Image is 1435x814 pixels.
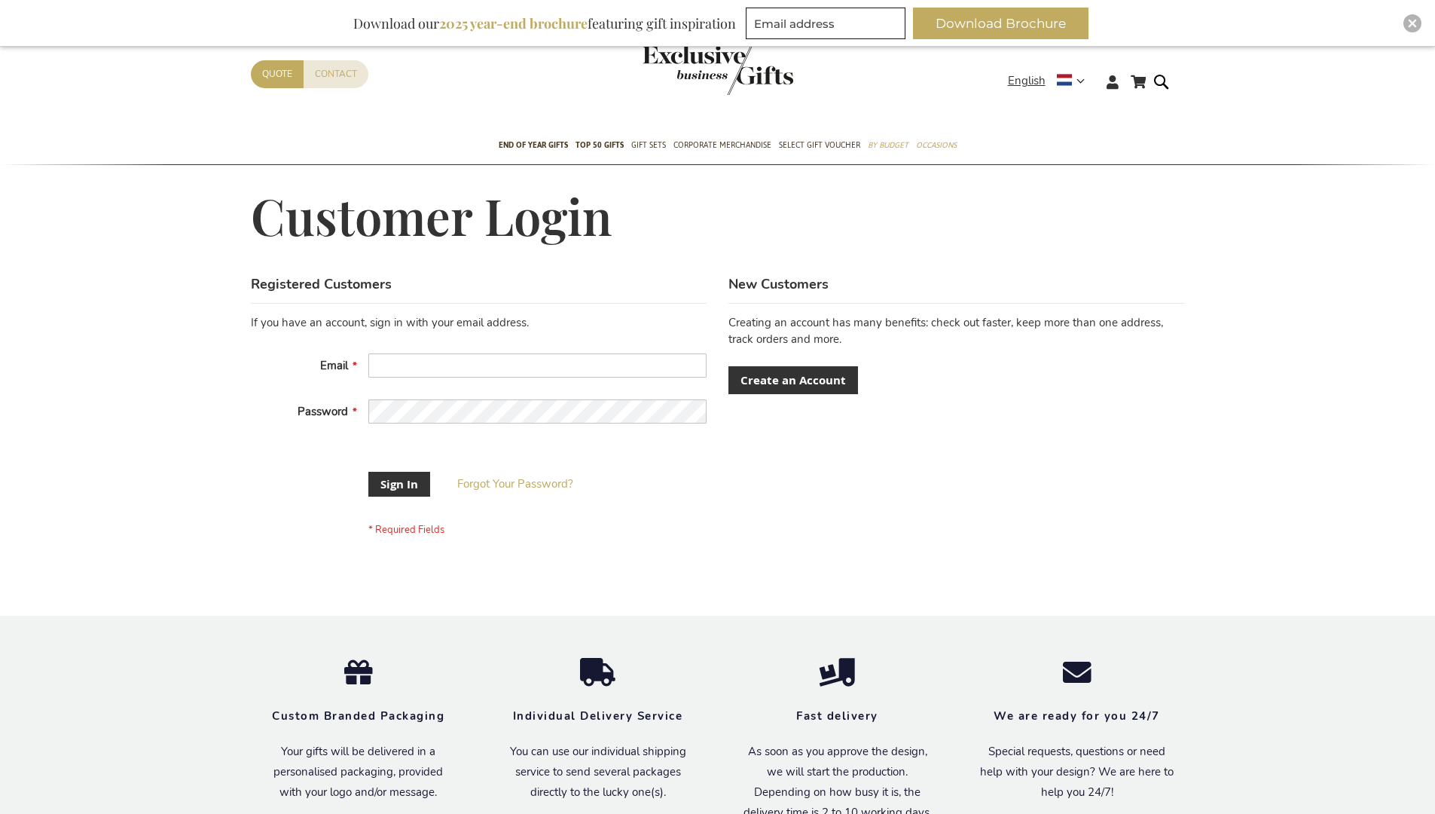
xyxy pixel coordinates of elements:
[673,127,771,165] a: Corporate Merchandise
[251,60,304,88] a: Quote
[298,404,348,419] span: Password
[779,137,860,153] span: Select Gift Voucher
[439,14,588,32] b: 2025 year-end brochure
[728,366,858,394] a: Create an Account
[868,137,908,153] span: By Budget
[347,8,743,39] div: Download our featuring gift inspiration
[631,127,666,165] a: Gift Sets
[272,708,444,724] strong: Custom Branded Packaging
[740,372,846,388] span: Create an Account
[251,315,707,331] div: If you have an account, sign in with your email address.
[251,275,392,293] strong: Registered Customers
[251,183,612,248] span: Customer Login
[1403,14,1421,32] div: Close
[368,353,707,378] input: Email
[1408,19,1417,28] img: Close
[513,708,683,724] strong: Individual Delivery Service
[643,45,793,95] img: Exclusive Business gifts logo
[728,315,1184,347] p: Creating an account has many benefits: check out faster, keep more than one address, track orders...
[796,708,878,724] strong: Fast delivery
[457,476,573,491] span: Forgot Your Password?
[643,45,718,95] a: store logo
[380,476,418,492] span: Sign In
[320,358,348,373] span: Email
[499,137,568,153] span: End of year gifts
[261,742,456,803] p: Your gifts will be delivered in a personalised packaging, provided with your logo and/or message.
[576,137,624,153] span: TOP 50 Gifts
[746,8,910,44] form: marketing offers and promotions
[916,137,957,153] span: Occasions
[980,742,1174,803] p: Special requests, questions or need help with your design? We are here to help you 24/7!
[576,127,624,165] a: TOP 50 Gifts
[631,137,666,153] span: Gift Sets
[499,127,568,165] a: End of year gifts
[1008,72,1046,90] span: English
[368,472,430,497] button: Sign In
[868,127,908,165] a: By Budget
[779,127,860,165] a: Select Gift Voucher
[913,8,1088,39] button: Download Brochure
[457,476,573,492] a: Forgot Your Password?
[994,708,1160,724] strong: We are ready for you 24/7
[673,137,771,153] span: Corporate Merchandise
[728,275,829,293] strong: New Customers
[746,8,905,39] input: Email address
[916,127,957,165] a: Occasions
[304,60,368,88] a: Contact
[501,742,695,803] p: You can use our individual shipping service to send several packages directly to the lucky one(s).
